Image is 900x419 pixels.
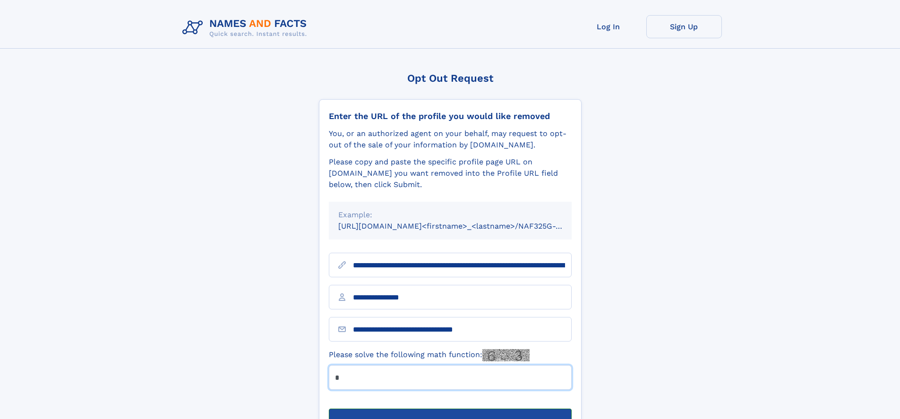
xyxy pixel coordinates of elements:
[329,128,572,151] div: You, or an authorized agent on your behalf, may request to opt-out of the sale of your informatio...
[319,72,582,84] div: Opt Out Request
[646,15,722,38] a: Sign Up
[571,15,646,38] a: Log In
[329,111,572,121] div: Enter the URL of the profile you would like removed
[179,15,315,41] img: Logo Names and Facts
[329,156,572,190] div: Please copy and paste the specific profile page URL on [DOMAIN_NAME] you want removed into the Pr...
[338,209,562,221] div: Example:
[338,222,590,231] small: [URL][DOMAIN_NAME]<firstname>_<lastname>/NAF325G-xxxxxxxx
[329,349,530,361] label: Please solve the following math function:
